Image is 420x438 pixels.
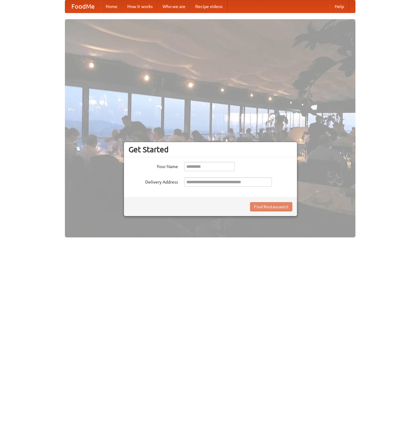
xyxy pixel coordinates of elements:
[101,0,122,13] a: Home
[158,0,190,13] a: Who we are
[122,0,158,13] a: How it works
[129,177,178,185] label: Delivery Address
[129,162,178,170] label: Your Name
[330,0,349,13] a: Help
[65,0,101,13] a: FoodMe
[129,145,292,154] h3: Get Started
[190,0,227,13] a: Recipe videos
[250,202,292,211] button: Find Restaurants!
